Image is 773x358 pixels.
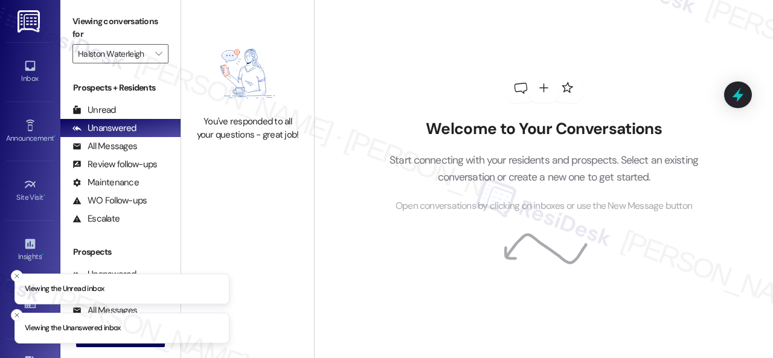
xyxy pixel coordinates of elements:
button: Close toast [11,309,23,321]
p: Viewing the Unanswered inbox [25,323,121,334]
span: • [54,132,56,141]
div: Maintenance [72,176,139,189]
button: Close toast [11,270,23,282]
span: Open conversations by clicking on inboxes or use the New Message button [396,199,692,214]
a: Insights • [6,234,54,266]
span: • [43,191,45,200]
div: Review follow-ups [72,158,157,171]
div: Escalate [72,213,120,225]
h2: Welcome to Your Conversations [371,120,717,139]
a: Site Visit • [6,174,54,207]
div: Prospects [60,246,181,258]
div: WO Follow-ups [72,194,147,207]
div: Prospects + Residents [60,82,181,94]
div: Unanswered [72,122,136,135]
p: Viewing the Unread inbox [25,284,104,295]
p: Start connecting with your residents and prospects. Select an existing conversation or create a n... [371,152,717,186]
label: Viewing conversations for [72,12,168,44]
img: empty-state [200,38,295,110]
div: You've responded to all your questions - great job! [194,115,301,141]
a: Buildings [6,293,54,325]
img: ResiDesk Logo [18,10,42,33]
input: All communities [78,44,149,63]
span: • [42,251,43,259]
i:  [155,49,162,59]
div: All Messages [72,140,137,153]
div: Unread [72,104,116,117]
a: Inbox [6,56,54,88]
